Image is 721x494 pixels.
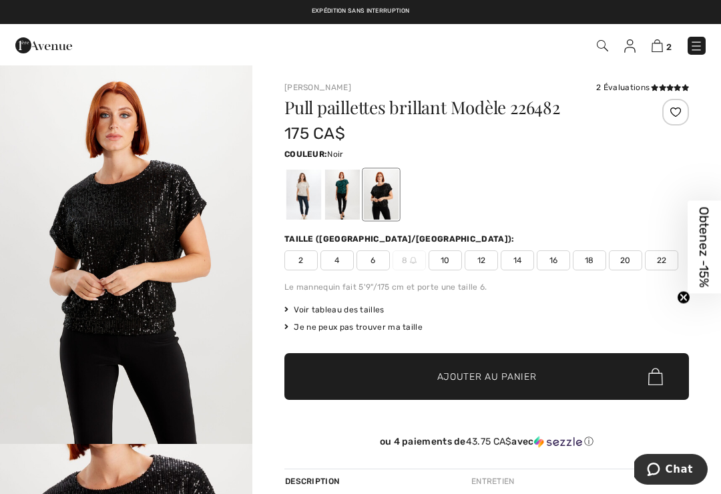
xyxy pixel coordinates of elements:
[284,99,622,116] h1: Pull paillettes brillant Modèle 226482
[284,150,327,159] span: Couleur:
[429,250,462,270] span: 10
[501,250,534,270] span: 14
[320,250,354,270] span: 4
[410,257,417,264] img: ring-m.svg
[284,469,342,493] div: Description
[286,170,321,220] div: Beige/Argent
[466,436,512,447] span: 43.75 CA$
[537,250,570,270] span: 16
[652,39,663,52] img: Panier d'achat
[666,42,672,52] span: 2
[609,250,642,270] span: 20
[652,37,672,53] a: 2
[573,250,606,270] span: 18
[284,304,385,316] span: Voir tableau des tailles
[597,40,608,51] img: Recherche
[697,207,712,288] span: Obtenez -15%
[648,368,663,385] img: Bag.svg
[690,39,703,53] img: Menu
[356,250,390,270] span: 6
[284,124,345,143] span: 175 CA$
[15,38,72,51] a: 1ère Avenue
[437,370,537,384] span: Ajouter au panier
[284,281,689,293] div: Le mannequin fait 5'9"/175 cm et porte une taille 6.
[393,250,426,270] span: 8
[284,436,689,453] div: ou 4 paiements de43.75 CA$avecSezzle Cliquez pour en savoir plus sur Sezzle
[284,250,318,270] span: 2
[15,32,72,59] img: 1ère Avenue
[284,353,689,400] button: Ajouter au panier
[284,321,689,333] div: Je ne peux pas trouver ma taille
[284,83,351,92] a: [PERSON_NAME]
[284,233,517,245] div: Taille ([GEOGRAPHIC_DATA]/[GEOGRAPHIC_DATA]):
[677,291,690,304] button: Close teaser
[312,7,409,14] a: Expédition sans interruption
[596,81,689,93] div: 2 Évaluations
[465,250,498,270] span: 12
[327,150,343,159] span: Noir
[624,39,636,53] img: Mes infos
[364,170,399,220] div: Noir
[645,250,678,270] span: 22
[284,436,689,448] div: ou 4 paiements de avec
[634,454,708,487] iframe: Ouvre un widget dans lequel vous pouvez chatter avec l’un de nos agents
[460,469,526,493] div: Entretien
[325,170,360,220] div: Emerald
[534,436,582,448] img: Sezzle
[688,201,721,294] div: Obtenez -15%Close teaser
